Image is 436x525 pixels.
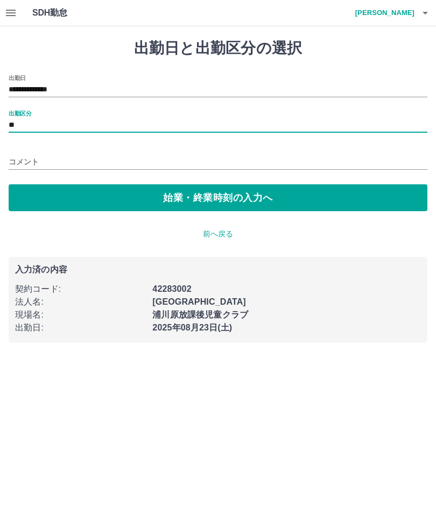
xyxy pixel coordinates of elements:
h1: 出勤日と出勤区分の選択 [9,39,427,57]
label: 出勤日 [9,74,26,82]
p: 出勤日 : [15,321,146,334]
b: 42283002 [152,284,191,293]
label: 出勤区分 [9,109,31,117]
b: 2025年08月23日(土) [152,323,232,332]
p: 入力済の内容 [15,265,421,274]
button: 始業・終業時刻の入力へ [9,184,427,211]
p: 契約コード : [15,283,146,296]
p: 前へ戻る [9,228,427,240]
b: 浦川原放課後児童クラブ [152,310,248,319]
p: 現場名 : [15,308,146,321]
p: 法人名 : [15,296,146,308]
b: [GEOGRAPHIC_DATA] [152,297,246,306]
